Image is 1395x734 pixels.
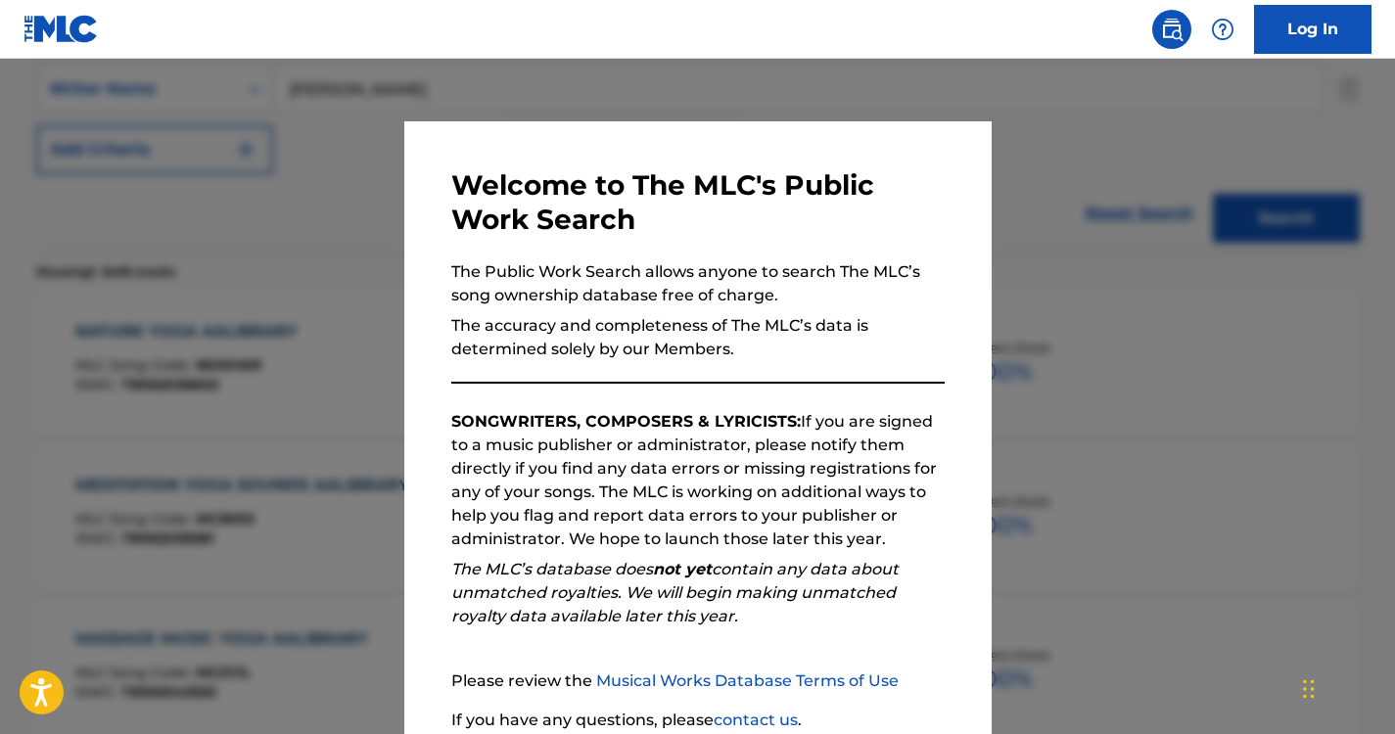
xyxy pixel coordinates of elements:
div: Drag [1303,660,1315,718]
div: Help [1203,10,1242,49]
img: MLC Logo [23,15,99,43]
h3: Welcome to The MLC's Public Work Search [451,168,945,237]
p: The Public Work Search allows anyone to search The MLC’s song ownership database free of charge. [451,260,945,307]
img: help [1211,18,1234,41]
strong: SONGWRITERS, COMPOSERS & LYRICISTS: [451,412,801,431]
p: The accuracy and completeness of The MLC’s data is determined solely by our Members. [451,314,945,361]
a: Public Search [1152,10,1191,49]
a: Log In [1254,5,1372,54]
a: Musical Works Database Terms of Use [596,671,899,690]
p: If you have any questions, please . [451,709,945,732]
iframe: Chat Widget [1297,640,1395,734]
p: Please review the [451,669,945,693]
strong: not yet [653,560,712,578]
img: search [1160,18,1184,41]
em: The MLC’s database does contain any data about unmatched royalties. We will begin making unmatche... [451,560,899,625]
a: contact us [714,711,798,729]
p: If you are signed to a music publisher or administrator, please notify them directly if you find ... [451,410,945,551]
